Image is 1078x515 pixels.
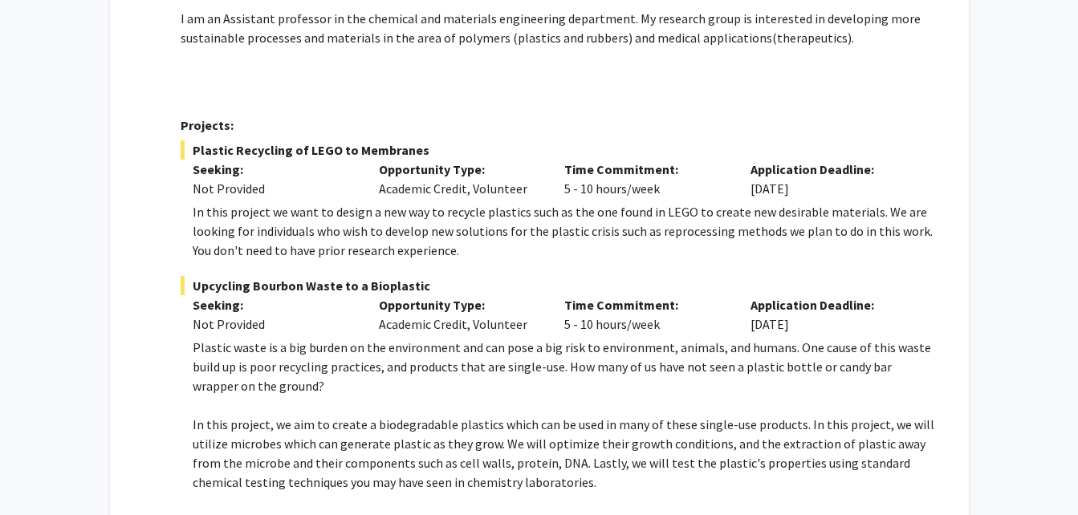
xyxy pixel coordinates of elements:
strong: Projects: [181,117,234,133]
iframe: Chat [12,443,68,503]
p: Plastic waste is a big burden on the environment and can pose a big risk to environment, animals,... [193,338,936,395]
div: 5 - 10 hours/week [552,295,738,334]
div: Academic Credit, Volunteer [367,160,553,198]
p: Seeking: [193,295,355,314]
span: Plastic Recycling of LEGO to Membranes [181,140,936,160]
div: [DATE] [738,160,925,198]
div: 5 - 10 hours/week [552,160,738,198]
div: Not Provided [193,179,355,198]
div: Academic Credit, Volunteer [367,295,553,334]
p: Time Commitment: [564,160,726,179]
p: In this project we want to design a new way to recycle plastics such as the one found in LEGO to ... [193,202,936,260]
p: Opportunity Type: [379,160,541,179]
p: Seeking: [193,160,355,179]
p: Time Commitment: [564,295,726,314]
span: Upcycling Bourbon Waste to a Bioplastic [181,276,936,295]
p: In this project, we aim to create a biodegradable plastics which can be used in many of these sin... [193,415,936,492]
p: Opportunity Type: [379,295,541,314]
div: [DATE] [738,295,925,334]
p: Application Deadline: [751,295,913,314]
p: Application Deadline: [751,160,913,179]
div: Not Provided [193,314,355,334]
